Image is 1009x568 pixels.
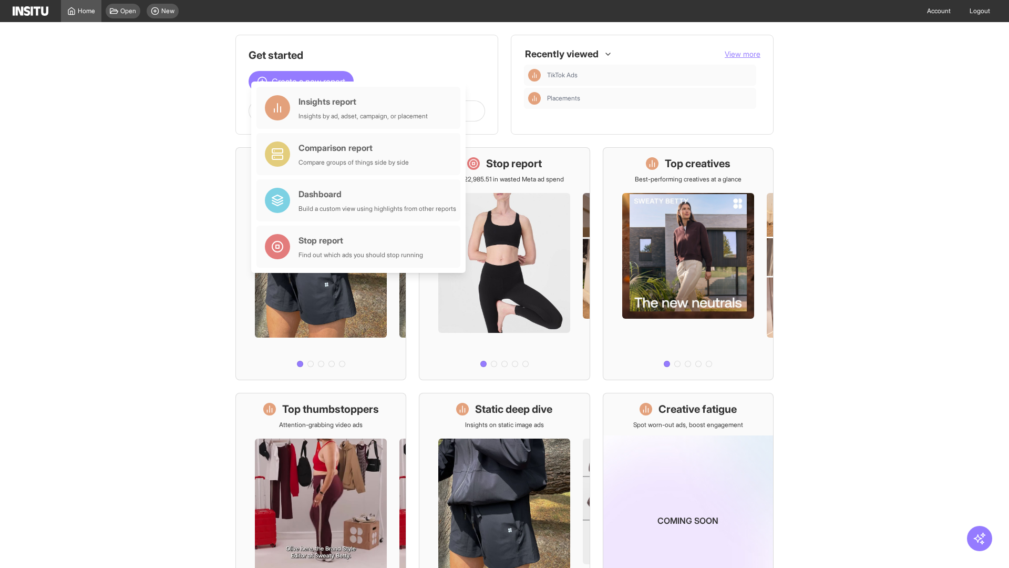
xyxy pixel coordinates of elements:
[465,421,544,429] p: Insights on static image ads
[298,234,423,247] div: Stop report
[725,49,760,59] button: View more
[272,75,345,88] span: Create a new report
[298,251,423,259] div: Find out which ads you should stop running
[547,71,578,79] span: TikTok Ads
[298,141,409,154] div: Comparison report
[298,158,409,167] div: Compare groups of things side by side
[120,7,136,15] span: Open
[78,7,95,15] span: Home
[13,6,48,16] img: Logo
[282,402,379,417] h1: Top thumbstoppers
[475,402,552,417] h1: Static deep dive
[279,421,363,429] p: Attention-grabbing video ads
[298,205,456,213] div: Build a custom view using highlights from other reports
[603,147,774,380] a: Top creativesBest-performing creatives at a glance
[528,92,541,105] div: Insights
[235,147,406,380] a: What's live nowSee all active ads instantly
[249,48,485,63] h1: Get started
[445,175,564,184] p: Save £22,985.51 in wasted Meta ad spend
[665,156,730,171] h1: Top creatives
[298,112,428,120] div: Insights by ad, adset, campaign, or placement
[725,49,760,58] span: View more
[298,95,428,108] div: Insights report
[161,7,174,15] span: New
[249,71,354,92] button: Create a new report
[419,147,590,380] a: Stop reportSave £22,985.51 in wasted Meta ad spend
[486,156,542,171] h1: Stop report
[298,188,456,200] div: Dashboard
[547,71,752,79] span: TikTok Ads
[547,94,752,103] span: Placements
[528,69,541,82] div: Insights
[547,94,580,103] span: Placements
[635,175,742,184] p: Best-performing creatives at a glance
